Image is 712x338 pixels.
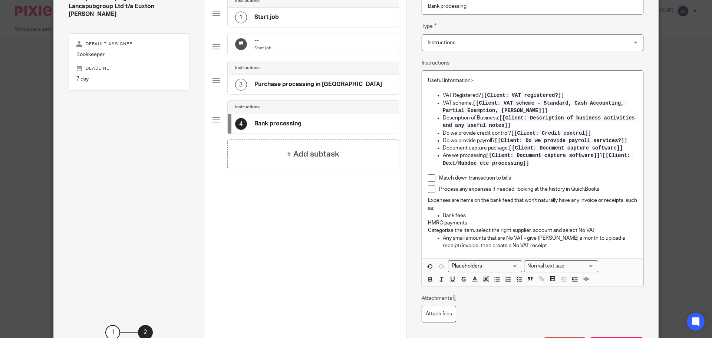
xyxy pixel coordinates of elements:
p: VAT Registered? [443,92,637,99]
p: 7 day [76,75,182,83]
div: 4 [235,118,247,130]
p: Are we processing ? [443,152,637,167]
p: Default assignee [76,41,182,47]
p: VAT scheme: [443,99,637,115]
div: Search for option [524,260,598,272]
span: [[Client: Description of business activities and any useful notes]] [443,115,638,128]
label: Instructions [422,59,449,67]
span: Instructions [428,40,455,45]
h4: Start job [254,13,279,21]
label: Type [422,22,436,30]
p: Do we provide credit control? [443,129,637,137]
div: Search for option [448,260,522,272]
span: Normal text size [526,262,566,270]
p: Expenses are items on the bank feed that won't naturally have any invoice or receipts, such as: [428,197,637,212]
p: Do we provide payroll? [443,137,637,144]
h4: -- [254,37,271,45]
span: [[Client: VAT registered?]] [481,92,564,98]
div: 3 [235,79,247,91]
div: 1 [235,12,247,23]
div: Placeholders [448,260,522,272]
span: [[Client: Credit control]] [511,130,591,136]
h4: + Add subtask [287,148,339,160]
p: Document capture package: [443,144,637,152]
p: Any small amounts that are No VAT - give [PERSON_NAME] a month to upload a receipt/invoice, then ... [443,234,637,250]
p: Categorise the item, select the right supplier, account and select No VAT [428,227,637,234]
span: [[Client: Document capture software]] [486,152,600,158]
p: HMRC payments [428,219,637,227]
p: Process any expenses if needed, looking at the history in QuickBooks [439,186,637,193]
p: Description of Business: [443,114,637,129]
div: Text styles [524,260,598,272]
span: [[Client: VAT scheme - Standard, Cash Accounting, Partial Exemption, [PERSON_NAME]]] [443,100,627,114]
p: Useful information:- [428,77,637,84]
h4: Bank processing [254,120,301,128]
p: Start job [254,45,271,51]
h4: Purchase processing in [GEOGRAPHIC_DATA] [254,81,382,88]
p: Attachments [422,295,458,302]
input: Search for option [449,262,518,270]
p: Match down transaction to bills [439,174,637,182]
span: [[Client: Do we provide payroll services?]] [495,138,627,144]
p: Bookkeeper [76,51,182,58]
input: Search for option [567,262,594,270]
p: Deadline [76,66,182,72]
span: [[Client: Document capture software]] [509,145,623,151]
span: [[Client: Dext/Hubdoc etc processing]] [443,152,633,166]
p: Bank fees [443,212,637,219]
h4: Instructions [235,65,260,71]
h4: Instructions [235,104,260,110]
label: Attach files [422,306,456,322]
